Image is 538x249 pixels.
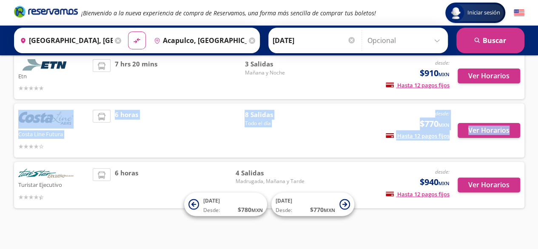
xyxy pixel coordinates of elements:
button: Ver Horarios [458,69,520,83]
button: Ver Horarios [458,123,520,138]
button: Ver Horarios [458,177,520,192]
small: MXN [251,207,263,213]
span: Desde: [276,206,292,214]
input: Buscar Origen [17,30,113,51]
small: MXN [438,71,450,77]
input: Buscar Destino [151,30,247,51]
span: Desde: [203,206,220,214]
small: MXN [324,207,335,213]
em: ¡Bienvenido a la nueva experiencia de compra de Reservamos, una forma más sencilla de comprar tus... [81,9,376,17]
span: $770 [420,117,450,130]
span: 4 Salidas [235,168,304,178]
i: Brand Logo [14,5,78,18]
span: Todo el día [245,120,304,127]
button: [DATE]Desde:$770MXN [271,193,354,216]
span: Hasta 12 pagos fijos [386,132,450,140]
span: $ 780 [238,205,263,214]
img: Etn [18,59,74,71]
span: Madrugada, Mañana y Tarde [235,177,304,185]
span: [DATE] [203,197,220,204]
a: Brand Logo [14,5,78,20]
span: [DATE] [276,197,292,204]
span: Iniciar sesión [464,9,504,17]
button: Buscar [456,28,524,53]
span: Hasta 12 pagos fijos [386,190,450,198]
span: 6 horas [115,168,138,202]
small: MXN [438,122,450,128]
span: 3 Salidas [245,59,304,69]
p: Turistar Ejecutivo [18,179,89,189]
span: Hasta 12 pagos fijos [386,81,450,89]
p: Costa Line Futura [18,129,89,139]
em: desde: [435,59,450,66]
button: English [514,8,524,18]
img: Turistar Ejecutivo [18,168,74,180]
input: Opcional [367,30,444,51]
span: Mañana y Noche [245,69,304,77]
button: [DATE]Desde:$780MXN [184,193,267,216]
em: desde: [435,110,450,117]
span: 6 horas [115,110,138,151]
span: 7 hrs 20 mins [115,59,157,93]
input: Elegir Fecha [273,30,356,51]
p: Etn [18,71,89,81]
span: $910 [420,67,450,80]
span: $940 [420,176,450,189]
img: Costa Line Futura [18,110,74,129]
span: $ 770 [310,205,335,214]
small: MXN [438,180,450,186]
em: desde: [435,168,450,175]
span: 8 Salidas [245,110,304,120]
